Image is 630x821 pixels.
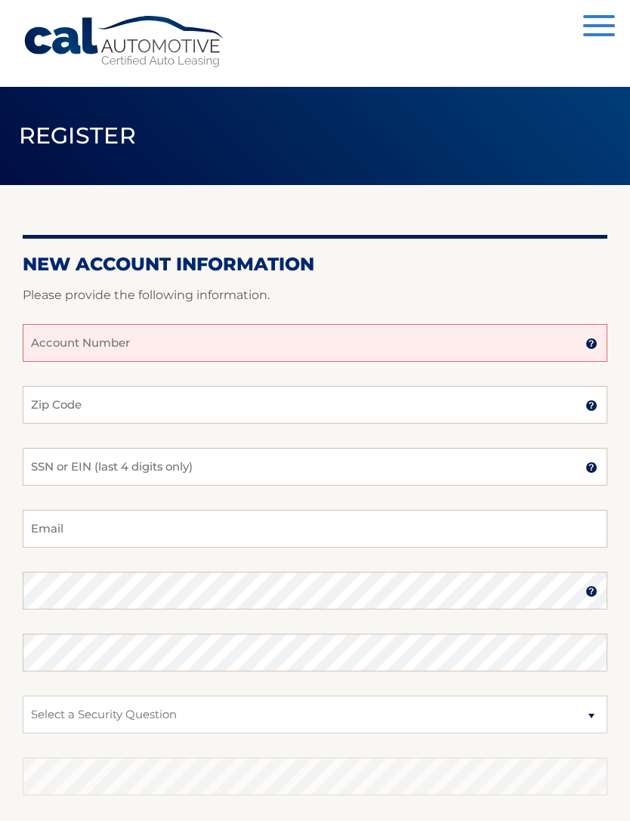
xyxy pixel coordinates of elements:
[583,15,615,40] button: Menu
[23,253,607,276] h2: New Account Information
[585,400,598,412] img: tooltip.svg
[23,324,607,362] input: Account Number
[585,585,598,597] img: tooltip.svg
[23,448,607,486] input: SSN or EIN (last 4 digits only)
[585,338,598,350] img: tooltip.svg
[585,461,598,474] img: tooltip.svg
[23,15,227,69] a: Cal Automotive
[23,386,607,424] input: Zip Code
[23,285,607,306] p: Please provide the following information.
[23,510,607,548] input: Email
[19,122,137,150] span: Register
